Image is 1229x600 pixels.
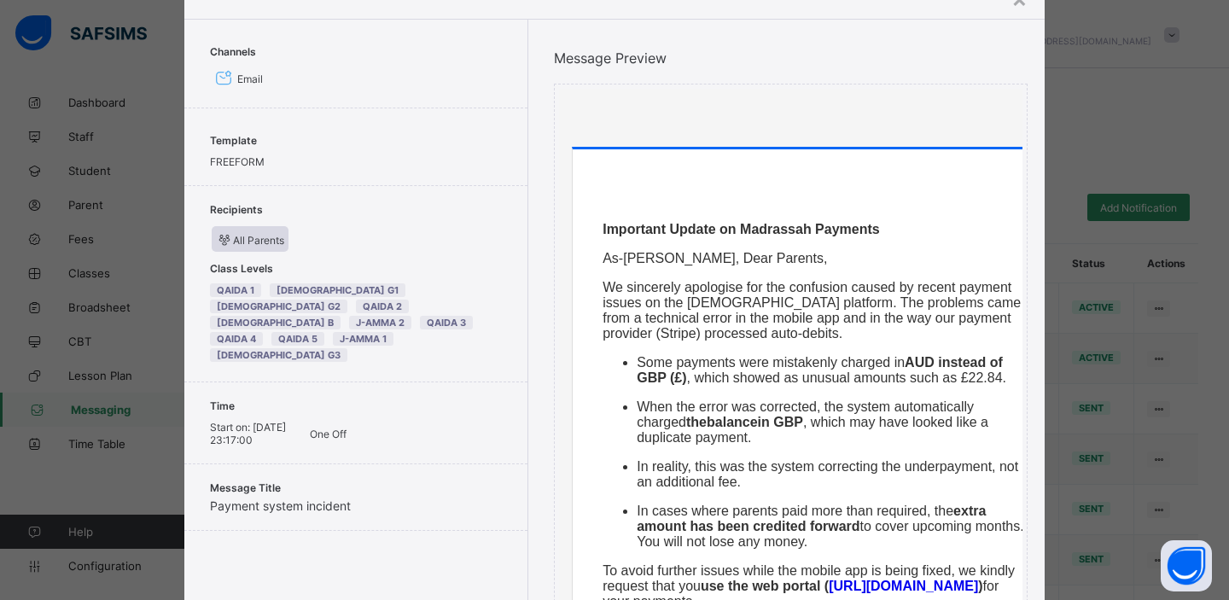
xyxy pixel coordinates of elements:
[637,459,1028,490] p: In reality, this was the system correcting the underpayment, not an additional fee.
[278,333,317,345] span: Qaida 5
[210,498,351,513] span: Payment system incident
[217,317,334,329] span: [DEMOGRAPHIC_DATA] B
[217,300,341,312] span: [DEMOGRAPHIC_DATA] G2
[210,262,273,275] span: Class Levels
[210,155,502,168] div: FREEFORM
[701,579,829,593] strong: use the web portal (
[603,280,1028,341] p: We sincerely apologise for the confusion caused by recent payment issues on the [DEMOGRAPHIC_DATA...
[210,203,263,216] span: Recipients
[637,355,1028,386] p: Some payments were mistakenly charged in , which showed as unusual amounts such as £22.84.
[217,349,341,361] span: [DEMOGRAPHIC_DATA] G3
[217,284,254,296] span: Qaida 1
[212,68,236,89] i: Email Channel
[210,421,250,434] span: Start on:
[637,504,1028,550] p: In cases where parents paid more than required, the to cover upcoming months. You will not lose a...
[829,579,978,593] a: [URL][DOMAIN_NAME]
[210,481,502,494] span: Message Title
[554,50,1028,67] span: Message Preview
[363,300,402,312] span: Qaida 2
[210,399,235,412] span: Time
[637,355,1003,385] strong: AUD instead of GBP (£)
[637,504,986,533] strong: extra amount has been credited forward
[1161,540,1212,591] button: Open asap
[216,232,284,247] span: All Parents
[340,333,387,345] span: J-Amma 1
[707,415,758,429] strong: balance
[603,222,880,236] strong: Important Update on Madrassah Payments
[277,284,399,296] span: [DEMOGRAPHIC_DATA] G1
[427,317,466,329] span: Qaida 3
[978,579,982,593] strong: )
[237,73,263,85] span: Email
[356,317,405,329] span: J-Amma 2
[210,45,256,58] span: Channels
[637,399,1028,446] p: When the error was corrected, the system automatically charged , which may have looked like a dup...
[603,251,1028,266] p: As-[PERSON_NAME], Dear Parents,
[686,415,803,429] strong: the in GBP
[210,421,286,446] span: [DATE] 23:17:00
[217,333,256,345] span: Qaida 4
[210,134,257,147] span: Template
[310,428,347,440] span: One Off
